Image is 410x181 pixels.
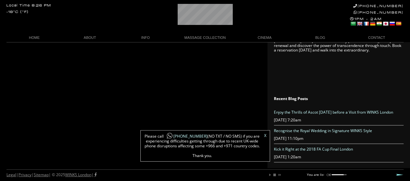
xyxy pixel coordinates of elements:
a: French [363,21,369,26]
li: [DATE] 11:10pm [274,125,404,144]
div: | | | © 2025 | [6,170,97,180]
a: Sitemap [34,172,49,177]
a: INFO [118,33,173,42]
a: X [264,134,266,138]
li: [DATE] 7:20am [274,107,404,125]
a: Arabic [350,21,356,26]
a: Russian [389,21,395,26]
span: Please call (NO TXT / NO SMS) if you are experiencing difficulties getting through due to recent ... [144,134,261,158]
h3: Recent Blog Posts [274,96,404,100]
a: [PHONE_NUMBER] [354,10,404,15]
li: [DATE] 1:20am [274,144,404,162]
div: 1PM - 2AM [350,17,404,27]
a: Privacy [18,172,31,177]
a: Hindi [376,21,382,26]
div: Local Time 8:26 PM [6,4,51,7]
a: HOME [6,33,62,42]
a: play [268,173,272,177]
a: BLOG [292,33,348,42]
a: next [277,173,281,177]
p: You are listening to WINKS Mix Vol. 1 ..... MIDDLE PATH [307,173,392,176]
a: ABOUT [62,33,118,42]
a: Recognise the Royal Wedding in Signature WINKS Style [274,128,372,133]
img: whatsapp-icon1.png [166,132,173,139]
a: Legal [6,172,16,177]
a: [PHONE_NUMBER] [353,4,404,8]
a: Next [396,174,404,176]
div: -18°C (°F) [6,10,29,14]
a: CINEMA [237,33,293,42]
a: stop [273,173,276,177]
a: German [369,21,375,26]
a: CONTACT [348,33,404,42]
a: mute [326,173,330,177]
a: Spanish [395,21,401,26]
a: Enjoy the Thrills of Ascot [DATE] before a Visit from WINKS London [274,109,393,115]
a: Japanese [382,21,388,26]
p: The soft candle light, the sweet, subtle incense in the air, and the hypnotic beauty ready to mak... [274,30,404,52]
a: Kick it Right at the 2018 FA Cup Final London [274,146,353,152]
a: [PHONE_NUMBER] [164,133,207,139]
a: WINKS London [65,172,91,177]
a: English [357,21,362,26]
a: MASSAGE COLLECTION [173,33,237,42]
